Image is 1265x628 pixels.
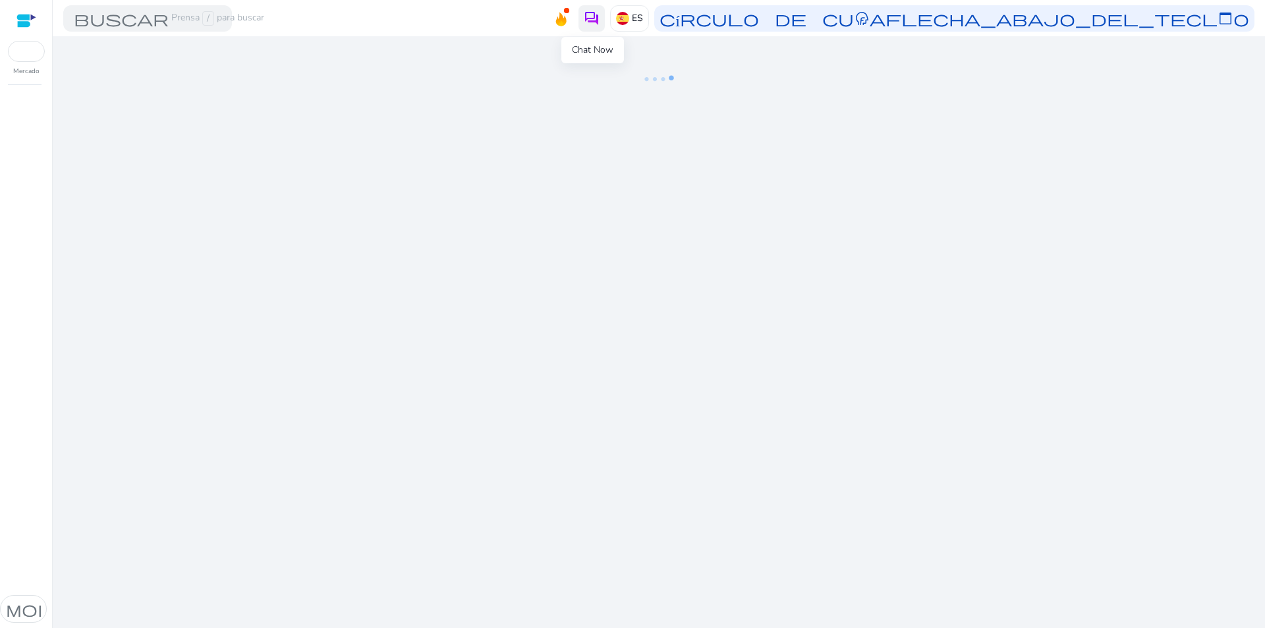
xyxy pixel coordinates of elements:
[660,9,885,28] font: círculo de cuenta
[885,9,1249,28] font: flecha_abajo_del_teclado
[561,37,624,63] div: Chat Now
[74,9,169,28] font: buscar
[207,12,210,24] font: /
[13,67,40,76] font: Mercado
[632,12,643,24] font: ES
[217,11,264,24] font: para buscar
[6,600,180,618] font: modo oscuro
[171,11,200,24] font: Prensa
[616,12,629,25] img: es.svg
